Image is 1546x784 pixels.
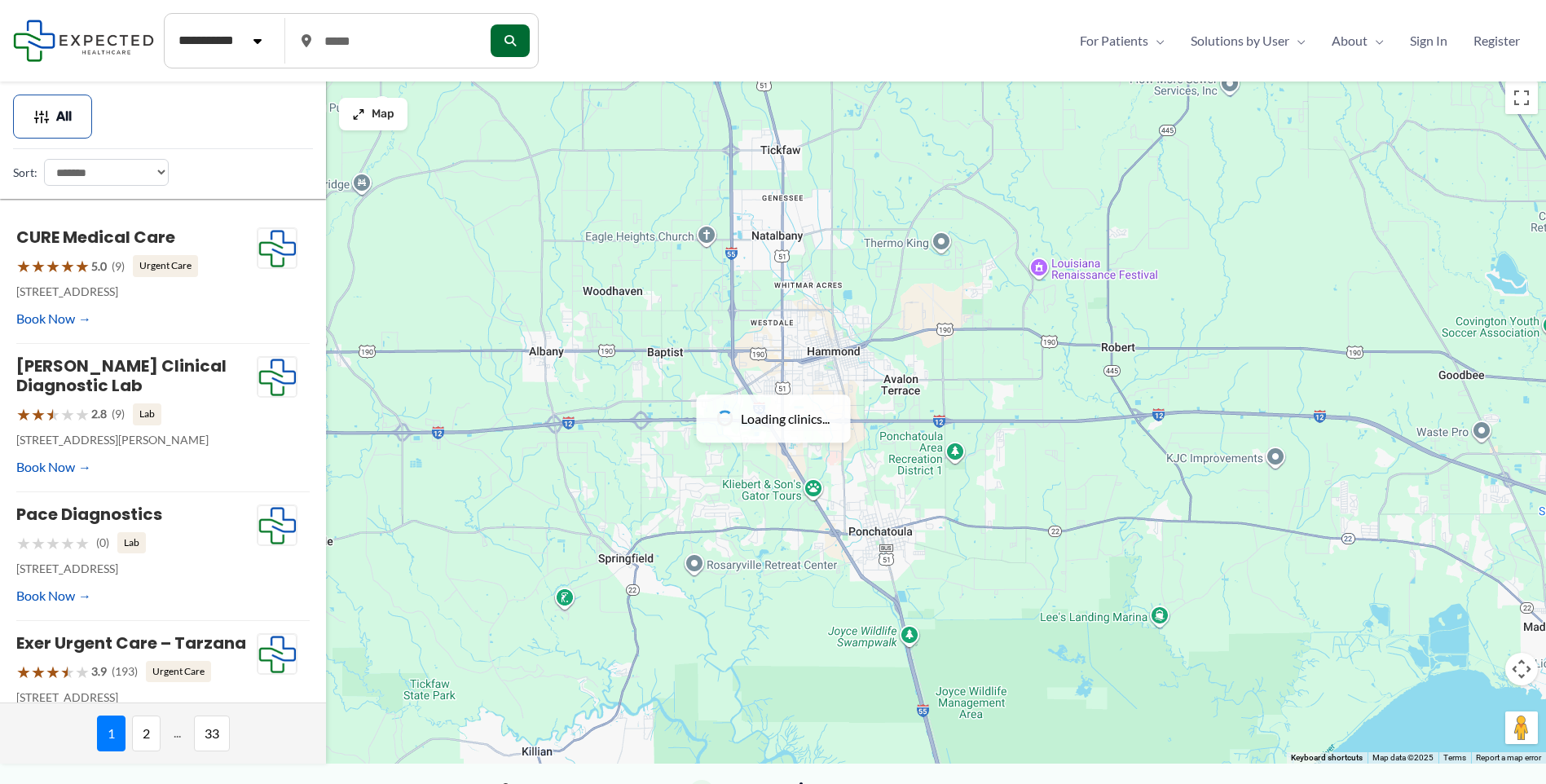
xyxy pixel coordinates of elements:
a: Register [1460,29,1533,53]
span: ★ [75,399,90,429]
span: Menu Toggle [1148,29,1165,53]
a: [PERSON_NAME] Clinical Diagnostic Lab [16,355,227,397]
p: [STREET_ADDRESS] [16,687,257,708]
span: (193) [112,661,138,682]
span: ★ [31,657,46,687]
p: [STREET_ADDRESS][PERSON_NAME] [16,429,257,451]
button: Map camera controls [1505,653,1538,685]
span: 1 [97,716,126,751]
button: Map [339,98,407,130]
span: Map [372,108,394,121]
span: 5.0 [91,256,107,277]
a: Book Now [16,455,91,479]
a: Book Now [16,306,91,331]
span: Lab [133,403,161,425]
span: (0) [96,532,109,553]
a: Solutions by UserMenu Toggle [1178,29,1319,53]
label: Sort: [13,162,37,183]
img: Expected Healthcare Logo [258,357,297,398]
span: Solutions by User [1191,29,1289,53]
span: For Patients [1080,29,1148,53]
span: Menu Toggle [1289,29,1306,53]
span: Menu Toggle [1368,29,1384,53]
button: Keyboard shortcuts [1291,752,1363,764]
button: Toggle fullscreen view [1505,81,1538,114]
span: Sign In [1410,29,1447,53]
img: Expected Healthcare Logo - side, dark font, small [13,20,154,61]
span: (9) [112,256,125,277]
img: Expected Healthcare Logo [258,228,297,269]
span: ★ [60,251,75,281]
a: Report a map error [1476,753,1541,762]
p: [STREET_ADDRESS] [16,281,257,302]
span: ★ [46,528,60,558]
a: AboutMenu Toggle [1319,29,1397,53]
img: Filter [33,108,50,125]
span: 3.9 [91,661,107,682]
span: All [56,111,72,122]
span: ★ [31,251,46,281]
span: Urgent Care [133,255,198,276]
button: All [13,95,92,139]
span: ★ [75,528,90,558]
span: ★ [46,657,60,687]
img: Maximize [352,108,365,121]
a: CURE Medical Care [16,226,175,249]
span: (9) [112,403,125,425]
img: Expected Healthcare Logo [258,634,297,675]
span: ★ [16,528,31,558]
span: ★ [31,528,46,558]
span: 33 [194,716,230,751]
span: ★ [75,251,90,281]
span: ★ [31,399,46,429]
span: Loading clinics... [741,407,830,431]
span: ★ [60,399,75,429]
span: ★ [46,399,60,429]
span: Register [1473,29,1520,53]
span: ★ [16,657,31,687]
a: Pace Diagnostics [16,503,162,526]
a: For PatientsMenu Toggle [1067,29,1178,53]
span: ★ [16,399,31,429]
span: ★ [60,657,75,687]
button: Drag Pegman onto the map to open Street View [1505,711,1538,744]
a: Exer Urgent Care – Tarzana [16,632,246,654]
p: [STREET_ADDRESS] [16,558,257,579]
span: Urgent Care [146,661,211,682]
span: 2.8 [91,403,107,425]
span: ... [167,716,187,751]
span: Map data ©2025 [1372,753,1434,762]
span: Lab [117,532,146,553]
span: ★ [75,657,90,687]
a: Sign In [1397,29,1460,53]
span: 2 [132,716,161,751]
span: About [1332,29,1368,53]
span: ★ [16,251,31,281]
span: ★ [46,251,60,281]
a: Book Now [16,584,91,608]
img: Expected Healthcare Logo [258,505,297,546]
span: ★ [60,528,75,558]
a: Terms [1443,753,1466,762]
